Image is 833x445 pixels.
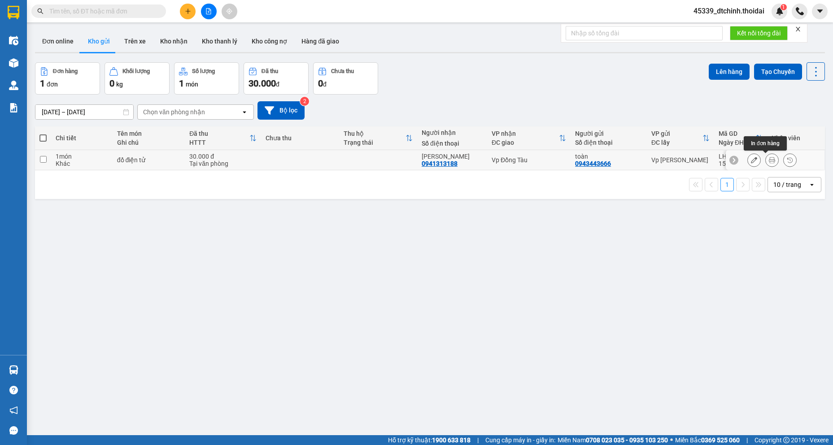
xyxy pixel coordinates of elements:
button: Số lượng1món [174,62,239,95]
div: Tên món [117,130,181,137]
button: aim [222,4,237,19]
span: 0 [109,78,114,89]
div: Trạng thái [344,139,406,146]
span: Miền Nam [558,435,668,445]
th: Toggle SortBy [339,126,417,150]
div: Chi tiết [56,134,108,142]
input: Select a date range. [35,105,133,119]
img: phone-icon [796,7,804,15]
span: 30.000 [249,78,276,89]
span: plus [185,8,191,14]
strong: 0708 023 035 - 0935 103 250 [586,436,668,444]
input: Nhập số tổng đài [566,26,723,40]
th: Toggle SortBy [714,126,767,150]
div: In đơn hàng [744,136,787,151]
div: Người gửi [575,130,642,137]
img: solution-icon [9,103,18,112]
div: ĐC lấy [651,139,702,146]
div: Tại văn phòng [189,160,257,167]
div: VP gửi [651,130,702,137]
button: Đơn online [35,30,81,52]
span: question-circle [9,386,18,394]
sup: 1 [781,4,787,10]
div: 10 / trang [773,180,801,189]
div: Vp [PERSON_NAME] [651,156,710,164]
span: Miền Bắc [675,435,740,445]
span: đ [323,81,327,88]
span: file-add [205,8,212,14]
span: notification [9,406,18,415]
span: | [746,435,748,445]
button: Khối lượng0kg [105,62,170,95]
strong: 0369 525 060 [701,436,740,444]
div: Chưa thu [331,68,354,74]
svg: open [241,108,248,116]
div: LH1110250345 [719,153,763,160]
span: đ [276,81,279,88]
button: Chưa thu0đ [313,62,378,95]
button: 1 [720,178,734,191]
span: Kết nối tổng đài [737,28,781,38]
button: Hàng đã giao [294,30,346,52]
span: món [186,81,198,88]
span: copyright [783,437,789,443]
img: warehouse-icon [9,365,18,375]
span: 1 [782,4,785,10]
div: toàn [575,153,642,160]
sup: 2 [300,97,309,106]
span: aim [226,8,232,14]
div: Ngày ĐH [719,139,755,146]
span: message [9,426,18,435]
div: minh anh [422,153,483,160]
th: Toggle SortBy [647,126,714,150]
div: Nhân viên [772,134,820,142]
button: Lên hàng [709,64,750,80]
div: Ghi chú [117,139,181,146]
div: Khác [56,160,108,167]
div: Số lượng [192,68,215,74]
span: kg [116,81,123,88]
button: Tạo Chuyến [754,64,802,80]
div: 15:59 [DATE] [719,160,763,167]
span: search [37,8,44,14]
img: warehouse-icon [9,81,18,90]
div: Đã thu [189,130,249,137]
div: Chưa thu [266,134,335,142]
button: caret-down [812,4,828,19]
div: Vp Đồng Tàu [492,156,566,164]
div: Người nhận [422,129,483,136]
div: Số điện thoại [422,140,483,147]
div: Đã thu [262,68,278,74]
span: 45339_dtchinh.thoidai [686,5,772,17]
button: Trên xe [117,30,153,52]
div: Số điện thoại [575,139,642,146]
div: 0943443666 [575,160,611,167]
img: warehouse-icon [9,58,18,68]
img: icon-new-feature [776,7,784,15]
button: Bộ lọc [257,101,305,120]
div: Đơn hàng [53,68,78,74]
span: 0 [318,78,323,89]
button: Kho nhận [153,30,195,52]
button: Kho gửi [81,30,117,52]
div: Mã GD [719,130,755,137]
div: ĐC giao [492,139,559,146]
div: 0941313188 [422,160,458,167]
th: Toggle SortBy [185,126,261,150]
img: warehouse-icon [9,36,18,45]
div: Khối lượng [122,68,150,74]
svg: open [808,181,816,188]
button: Đơn hàng1đơn [35,62,100,95]
span: close [795,26,801,32]
button: Kết nối tổng đài [730,26,788,40]
div: đồ điện tử [117,156,181,164]
span: caret-down [816,7,824,15]
button: plus [180,4,196,19]
input: Tìm tên, số ĐT hoặc mã đơn [49,6,155,16]
button: file-add [201,4,217,19]
div: Sửa đơn hàng [747,153,761,167]
div: 1 món [56,153,108,160]
span: đơn [47,81,58,88]
img: logo-vxr [8,6,19,19]
span: 1 [40,78,45,89]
